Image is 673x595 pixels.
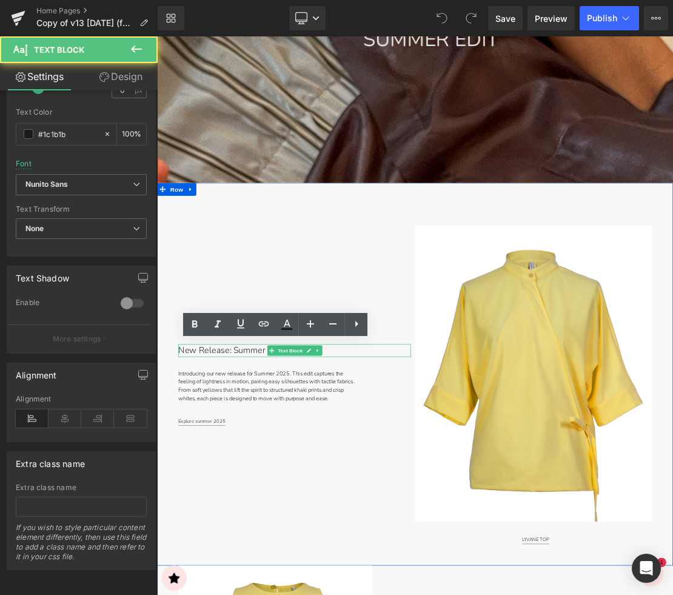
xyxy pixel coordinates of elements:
input: Color [38,127,98,141]
a: Preview [527,6,575,30]
button: More [644,6,668,30]
div: Font [16,160,32,168]
p: More settings [53,334,101,345]
a: Home Pages [36,6,158,16]
div: Open Intercom Messenger [632,554,661,583]
p: Introducing our new release for Summer 2025. This edit captures the feeling of lightness in motio... [30,474,288,521]
span: Publish [587,13,617,23]
div: % [117,124,146,145]
a: Expand / Collapse [222,439,235,454]
div: Alignment [16,363,57,380]
div: Text Color [16,108,147,116]
b: None [25,224,44,233]
div: Extra class name [16,452,85,469]
span: Explore summer 2025 [30,542,97,553]
a: Expand / Collapse [40,208,56,226]
span: Preview [535,12,568,25]
p: New Release: Summer 2025 [30,437,282,455]
div: Alignment [16,395,147,403]
span: px [135,86,145,94]
div: If you wish to style particular content element differently, then use this field to add a class n... [16,523,147,570]
span: Copy of v13 [DATE] (fullscreen img) [36,18,135,28]
i: Nunito Sans [25,180,69,190]
button: Undo [430,6,454,30]
span: Save [495,12,515,25]
div: Text Transform [16,205,147,213]
a: New Library [158,6,184,30]
a: Design [81,63,160,90]
div: Text Shadow [16,266,69,283]
span: Text Block [34,45,84,55]
span: Text Block [169,439,209,454]
div: Extra class name [16,483,147,492]
button: Redo [459,6,483,30]
button: More settings [7,324,150,353]
div: Enable [16,298,109,311]
span: Row [16,208,40,226]
a: Explore summer 2025 [30,542,97,553]
button: Publish [580,6,639,30]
